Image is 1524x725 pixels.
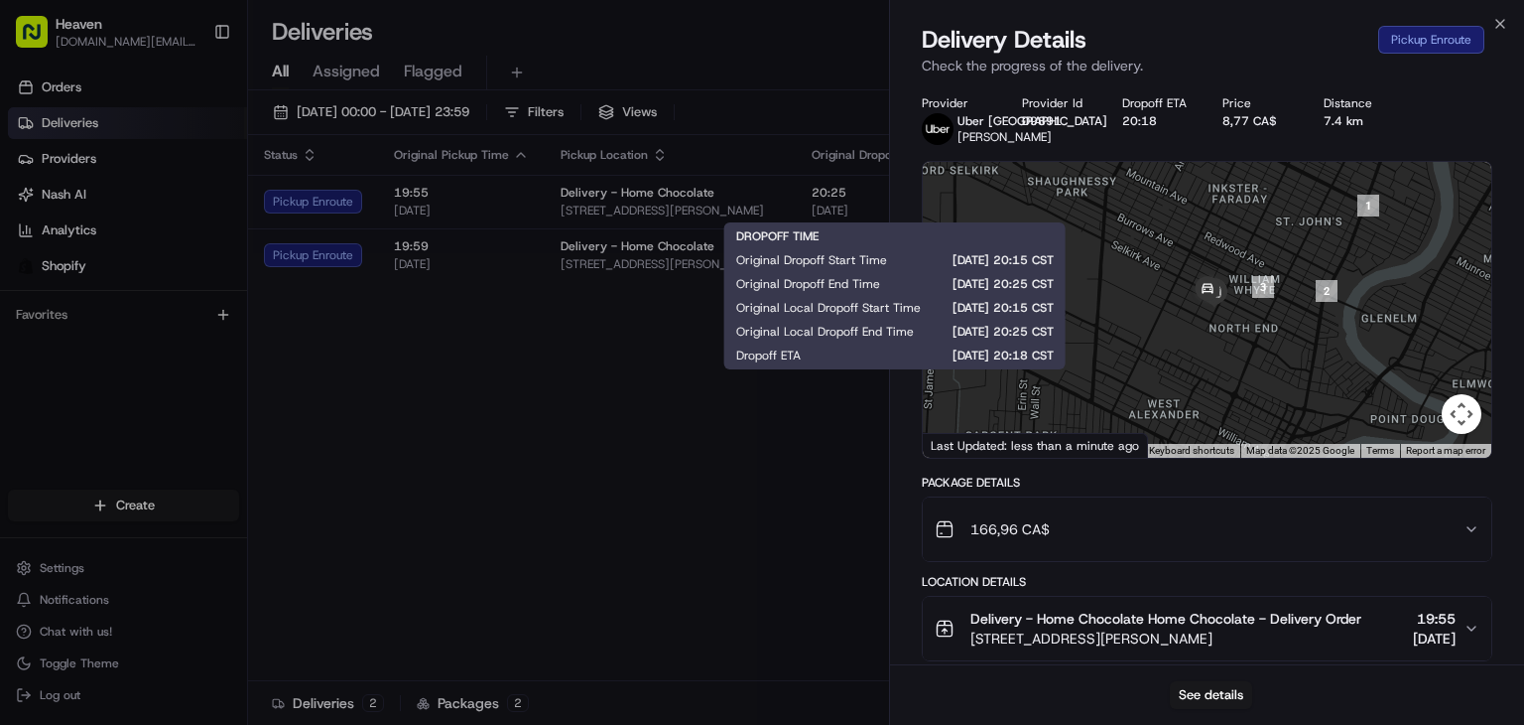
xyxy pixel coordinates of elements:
span: 166,96 CA$ [970,519,1050,539]
span: 10 авг. [176,307,219,323]
span: DROPOFF TIME [736,228,819,244]
a: Powered byPylon [140,491,240,507]
span: Knowledge Base [40,443,152,463]
div: Dropoff ETA [1122,95,1191,111]
div: 3 [1252,276,1274,298]
span: 26 июн. [226,361,275,376]
img: 1736555255976-a54dd68f-1ca7-489b-9aae-adbdc363a1c4 [40,308,56,324]
div: 📗 [20,445,36,461]
button: 166,96 CA$ [923,498,1491,561]
a: Terms (opens in new tab) [1366,445,1394,456]
span: Original Dropoff Start Time [736,252,887,268]
span: Pylon [197,492,240,507]
span: API Documentation [188,443,318,463]
div: We're available if you need us! [89,209,273,224]
a: Open this area in Google Maps (opens a new window) [928,432,993,458]
input: Clear [52,127,327,148]
span: • [215,361,222,376]
span: Delivery - Home Chocolate Home Chocolate - Delivery Order [970,609,1361,629]
span: Original Dropoff End Time [736,276,880,292]
button: Start new chat [337,195,361,218]
div: 20:18 [1122,113,1191,129]
button: D9891 [1022,113,1062,129]
span: [DATE] [1413,629,1456,649]
div: Location Details [922,574,1492,590]
span: [PERSON_NAME] [957,129,1052,145]
p: Welcome 👋 [20,78,361,110]
img: Brigitte Vinadas [20,288,52,320]
a: Report a map error [1406,445,1485,456]
a: 📗Knowledge Base [12,435,160,471]
div: 7.4 km [1324,113,1392,129]
div: Last Updated: less than a minute ago [923,433,1148,458]
div: 8,77 CA$ [1222,113,1291,129]
button: Delivery - Home Chocolate Home Chocolate - Delivery Order[STREET_ADDRESS][PERSON_NAME]19:55[DATE] [923,597,1491,660]
div: 2 [1316,280,1337,302]
div: Past conversations [20,257,133,273]
span: Map data ©2025 Google [1246,445,1354,456]
img: Google [928,432,993,458]
span: 19:55 [1413,609,1456,629]
span: Original Local Dropoff Start Time [736,300,921,316]
span: [DATE] 20:25 CST [946,324,1054,340]
img: Nash [20,19,60,59]
button: Keyboard shortcuts [1149,444,1234,458]
span: Uber [GEOGRAPHIC_DATA] [957,113,1107,129]
div: 1 [1357,195,1379,217]
button: See details [1170,681,1252,709]
span: [DATE] 20:15 CST [952,300,1054,316]
span: [PERSON_NAME] [62,307,161,323]
span: Dropoff ETA [736,348,801,363]
p: Check the progress of the delivery. [922,56,1492,75]
div: Provider Id [1022,95,1090,111]
span: Wisdom [PERSON_NAME] [62,361,211,376]
div: Price [1222,95,1291,111]
span: [STREET_ADDRESS][PERSON_NAME] [970,629,1361,649]
span: Original Local Dropoff End Time [736,324,914,340]
button: Map camera controls [1442,394,1481,434]
a: 💻API Documentation [160,435,326,471]
span: • [165,307,172,323]
img: 1736555255976-a54dd68f-1ca7-489b-9aae-adbdc363a1c4 [20,189,56,224]
div: Package Details [922,475,1492,491]
div: Distance [1324,95,1392,111]
span: Delivery Details [922,24,1086,56]
button: See all [308,253,361,277]
img: uber-new-logo.jpeg [922,113,953,145]
img: Wisdom Oko [20,342,52,380]
span: [DATE] 20:15 CST [919,252,1054,268]
img: 1736555255976-a54dd68f-1ca7-489b-9aae-adbdc363a1c4 [40,362,56,377]
img: 8016278978528_b943e370aa5ada12b00a_72.png [42,189,77,224]
span: [DATE] 20:18 CST [832,348,1054,363]
div: 💻 [168,445,184,461]
div: Start new chat [89,189,325,209]
span: [DATE] 20:25 CST [912,276,1054,292]
div: Provider [922,95,990,111]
